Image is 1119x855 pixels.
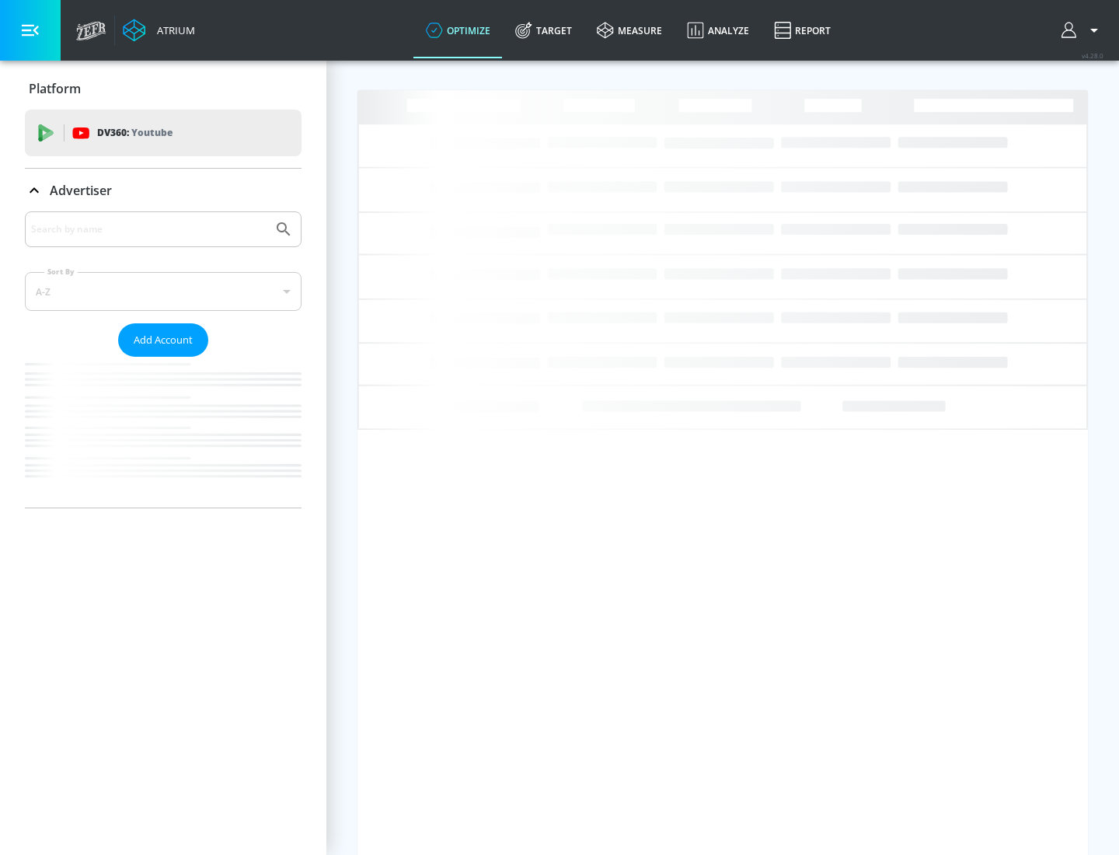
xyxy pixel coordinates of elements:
p: Advertiser [50,182,112,199]
span: Add Account [134,331,193,349]
a: optimize [413,2,503,58]
div: Advertiser [25,211,302,508]
p: DV360: [97,124,173,141]
input: Search by name [31,219,267,239]
p: Platform [29,80,81,97]
a: Atrium [123,19,195,42]
div: Atrium [151,23,195,37]
span: v 4.28.0 [1082,51,1103,60]
button: Add Account [118,323,208,357]
a: Target [503,2,584,58]
nav: list of Advertiser [25,357,302,508]
div: A-Z [25,272,302,311]
div: Advertiser [25,169,302,212]
p: Youtube [131,124,173,141]
a: Report [762,2,843,58]
a: Analyze [675,2,762,58]
label: Sort By [44,267,78,277]
div: DV360: Youtube [25,110,302,156]
a: measure [584,2,675,58]
div: Platform [25,67,302,110]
